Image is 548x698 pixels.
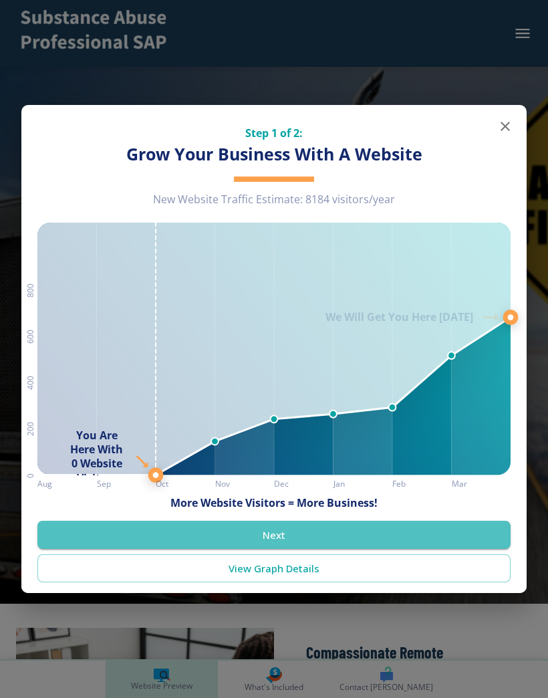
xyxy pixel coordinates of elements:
h6: Nov [215,477,275,491]
h6: Jan [333,477,393,491]
h6: Aug [37,477,97,491]
h6: Dec [274,477,333,491]
h6: Feb [392,477,452,491]
h6: Mar [452,477,511,491]
h6: Oct [156,477,215,491]
a: View Graph Details [37,554,511,582]
div: New Website Traffic Estimate: 8184 visitors/year [37,193,511,217]
h6: More Website Visitors = More Business! [37,496,511,510]
h6: Sep [97,477,156,491]
h5: Step 1 of 2: [37,126,511,141]
button: Next [37,521,511,549]
h3: Grow Your Business With A Website [37,143,511,166]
